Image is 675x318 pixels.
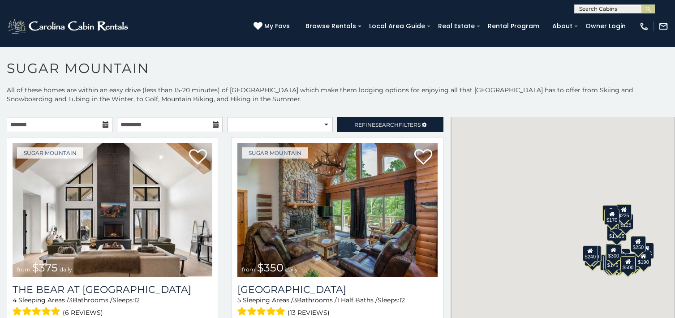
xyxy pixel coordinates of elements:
[237,284,437,296] h3: Grouse Moor Lodge
[582,245,598,261] div: $240
[134,296,140,304] span: 12
[548,19,577,33] a: About
[337,296,378,304] span: 1 Half Baths /
[615,249,630,265] div: $200
[7,17,131,35] img: White-1-2.png
[17,266,30,273] span: from
[658,21,668,31] img: mail-regular-white.png
[264,21,290,31] span: My Favs
[604,208,619,224] div: $170
[620,256,636,272] div: $500
[301,19,361,33] a: Browse Rentals
[60,266,72,273] span: daily
[639,21,649,31] img: phone-regular-white.png
[606,244,621,260] div: $190
[606,244,621,260] div: $300
[605,254,620,270] div: $175
[610,215,625,232] div: $350
[13,284,212,296] h3: The Bear At Sugar Mountain
[237,143,437,277] img: Grouse Moor Lodge
[365,19,430,33] a: Local Area Guide
[189,148,207,167] a: Add to favorites
[257,261,284,274] span: $350
[602,205,618,221] div: $240
[581,19,630,33] a: Owner Login
[375,121,399,128] span: Search
[630,236,645,252] div: $250
[254,21,292,31] a: My Favs
[13,296,17,304] span: 4
[13,143,212,277] a: The Bear At Sugar Mountain from $375 daily
[237,296,241,304] span: 5
[242,266,255,273] span: from
[242,147,308,159] a: Sugar Mountain
[354,121,421,128] span: Refine Filters
[293,296,297,304] span: 3
[237,143,437,277] a: Grouse Moor Lodge from $350 daily
[609,255,624,271] div: $350
[13,143,212,277] img: The Bear At Sugar Mountain
[639,243,654,259] div: $155
[606,244,621,260] div: $265
[69,296,73,304] span: 3
[628,253,643,269] div: $345
[399,296,405,304] span: 12
[603,254,619,271] div: $155
[237,284,437,296] a: [GEOGRAPHIC_DATA]
[607,225,627,241] div: $1,095
[625,254,640,270] div: $195
[17,147,83,159] a: Sugar Mountain
[32,261,58,274] span: $375
[434,19,479,33] a: Real Estate
[483,19,544,33] a: Rental Program
[616,204,631,220] div: $225
[337,117,443,132] a: RefineSearchFilters
[285,266,298,273] span: daily
[636,250,651,266] div: $190
[585,249,600,266] div: $355
[13,284,212,296] a: The Bear At [GEOGRAPHIC_DATA]
[414,148,432,167] a: Add to favorites
[618,214,633,230] div: $125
